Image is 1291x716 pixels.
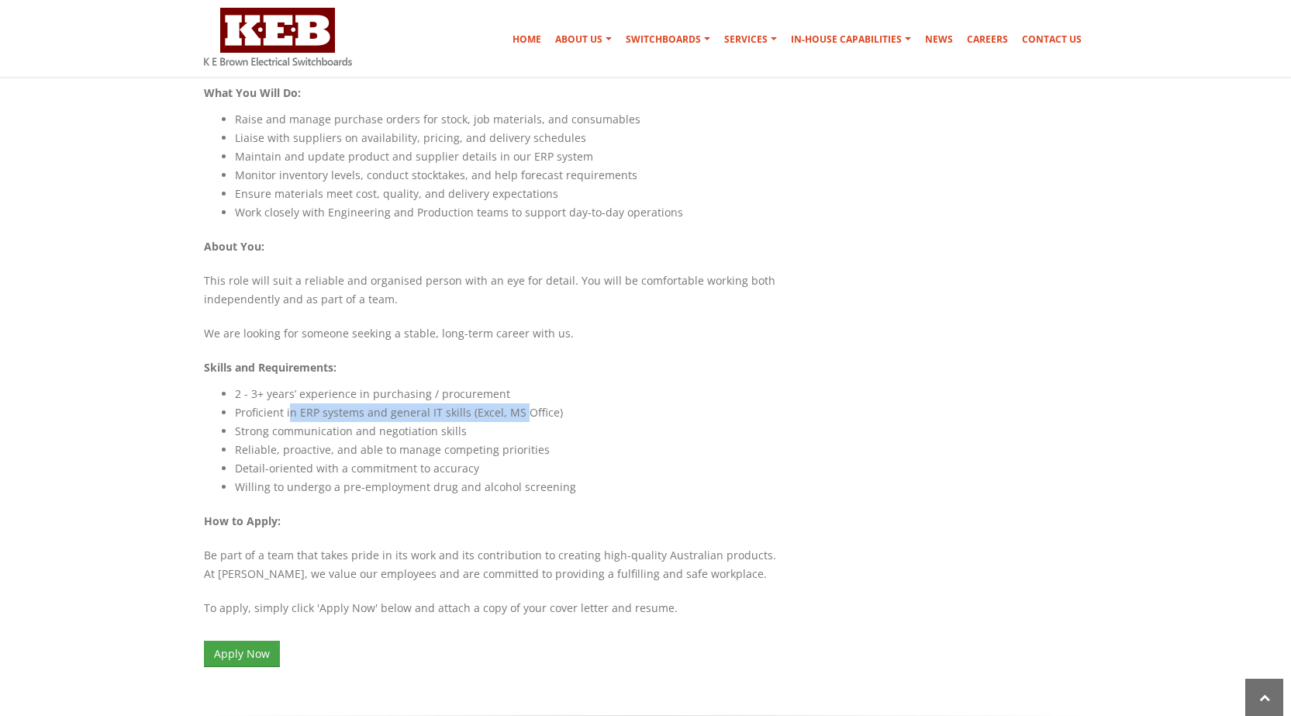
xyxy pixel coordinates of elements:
a: Current Openings [23,48,112,61]
li: Willing to undergo a pre-employment drug and alcohol screening [235,478,785,496]
a: Let's talk Switchboards [23,62,140,75]
a: Careers at [PERSON_NAME] [23,34,175,47]
p: This role will suit a reliable and organised person with an eye for detail. You will be comfortab... [204,264,785,316]
li: Raise and manage purchase orders for stock, job materials, and consumables [235,110,785,129]
a: Back to Top [23,20,84,33]
a: Contact Us [1016,24,1088,55]
li: Reliable, proactive, and able to manage competing priorities [235,441,785,459]
li: Ensure materials meet cost, quality, and delivery expectations [235,185,785,203]
a: Services [718,24,783,55]
li: Strong communication and negotiation skills [235,422,785,441]
p: Be part of a team that takes pride in its work and its contribution to creating high-quality Aust... [204,538,785,591]
li: Maintain and update product and supplier details in our ERP system [235,147,785,166]
img: K E Brown Electrical Switchboards [204,8,352,66]
li: Proficient in ERP systems and general IT skills (Excel, MS Office) [235,403,785,422]
a: Apply Now [204,641,280,667]
strong: Skills and Requirements: [204,360,337,375]
a: News [919,24,959,55]
h3: Style [6,91,226,108]
li: Work closely with Engineering and Production teams to support day-to-day operations [235,203,785,222]
strong: How to Apply: [204,514,281,528]
li: Liaise with suppliers on availability, pricing, and delivery schedules [235,129,785,147]
a: Switchboards [620,24,716,55]
a: In-house Capabilities [785,24,917,55]
a: About Us [549,24,618,55]
a: Careers [961,24,1014,55]
strong: About You: [204,239,264,254]
a: Home [506,24,547,55]
p: We are looking for someone seeking a stable, long-term career with us. [204,316,785,351]
p: To apply, simply click 'Apply Now' below and attach a copy of your cover letter and resume. [204,591,785,625]
div: Outline [6,6,226,20]
li: 2 - 3+ years’ experience in purchasing / procurement [235,385,785,403]
li: Monitor inventory levels, conduct stocktakes, and help forecast requirements [235,166,785,185]
li: Detail-oriented with a commitment to accuracy [235,459,785,478]
strong: What You Will Do: [204,85,301,100]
